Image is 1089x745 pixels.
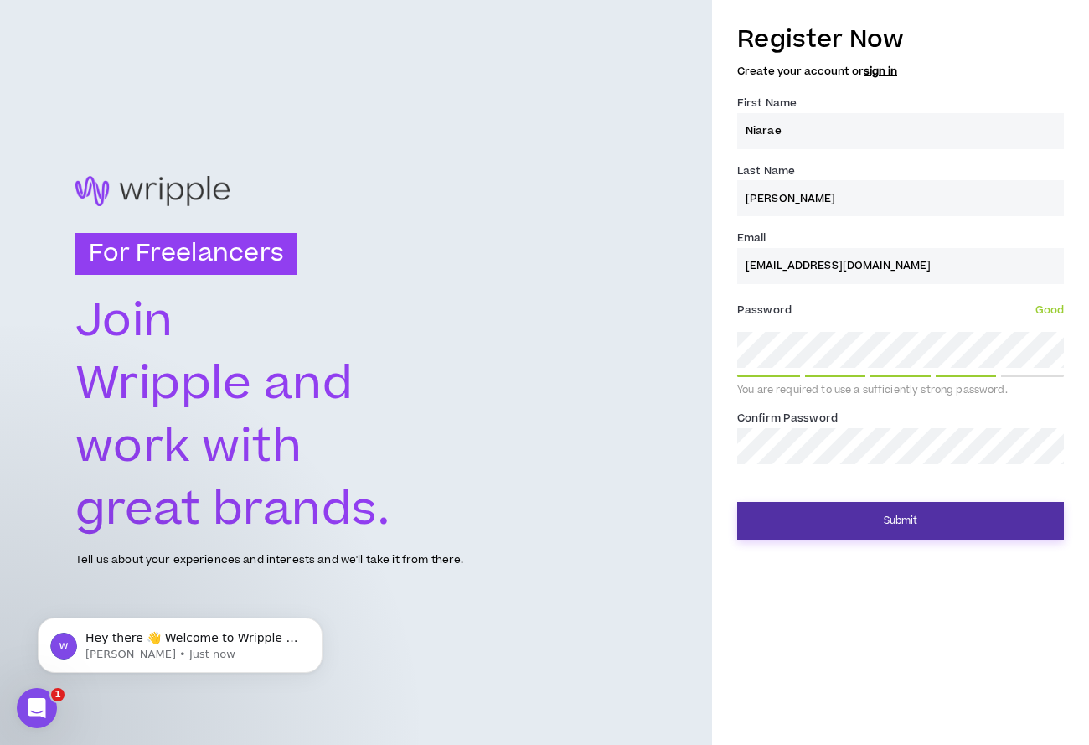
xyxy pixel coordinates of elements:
text: Wripple and [75,351,354,416]
label: Email [737,225,766,251]
label: Confirm Password [737,405,838,432]
label: First Name [737,90,797,116]
span: 1 [51,688,65,701]
span: Password [737,303,792,318]
iframe: Intercom notifications message [13,582,348,700]
input: Enter Email [737,248,1064,284]
span: Good [1035,303,1064,318]
text: work with [75,415,302,480]
h3: Register Now [737,22,1064,57]
h5: Create your account or [737,65,1064,77]
p: Tell us about your experiences and interests and we'll take it from there. [75,552,463,568]
input: First name [737,113,1064,149]
button: Submit [737,502,1064,540]
iframe: Intercom live chat [17,688,57,728]
input: Last name [737,180,1064,216]
label: Last Name [737,158,795,184]
text: Join [75,288,173,354]
h3: For Freelancers [75,233,297,275]
text: great brands. [75,478,390,543]
a: sign in [864,64,897,79]
div: You are required to use a sufficiently strong password. [737,384,1064,397]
